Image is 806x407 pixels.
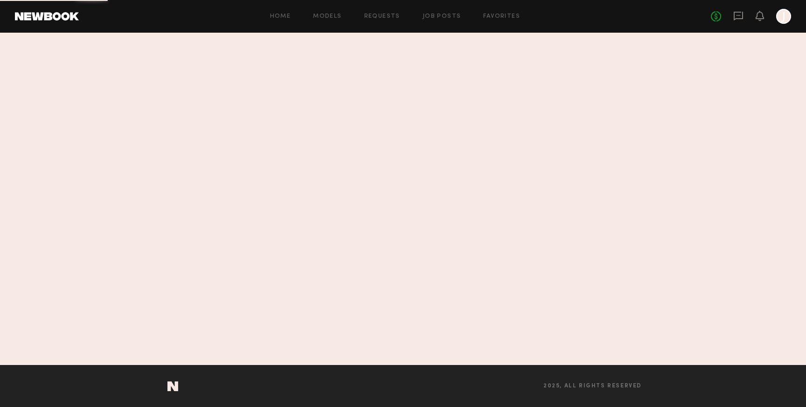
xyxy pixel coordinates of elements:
[270,14,291,20] a: Home
[364,14,400,20] a: Requests
[313,14,341,20] a: Models
[543,383,642,389] span: 2025, all rights reserved
[483,14,520,20] a: Favorites
[423,14,461,20] a: Job Posts
[776,9,791,24] a: J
